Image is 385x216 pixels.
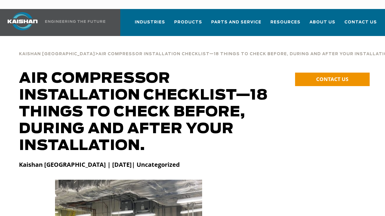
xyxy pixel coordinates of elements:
span: Kaishan [GEOGRAPHIC_DATA] [19,52,95,56]
strong: Kaishan [GEOGRAPHIC_DATA] | [DATE]| Uncategorized [19,160,180,169]
span: CONTACT US [316,76,348,82]
img: Engineering the future [45,20,105,23]
h1: Air Compressor Installation Checklist—18 Things To Check Before, During and After Your Installation. [19,70,277,154]
span: Contact Us [344,19,377,26]
a: Resources [270,14,300,35]
span: Products [174,19,202,26]
a: Industries [135,14,165,35]
a: Products [174,14,202,35]
a: Kaishan [GEOGRAPHIC_DATA] [19,51,95,56]
a: About Us [310,14,335,35]
a: Contact Us [344,14,377,35]
span: About Us [310,19,335,26]
span: Resources [270,19,300,26]
a: CONTACT US [295,73,370,86]
span: Parts and Service [211,19,261,26]
span: Industries [135,19,165,26]
a: Parts and Service [211,14,261,35]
